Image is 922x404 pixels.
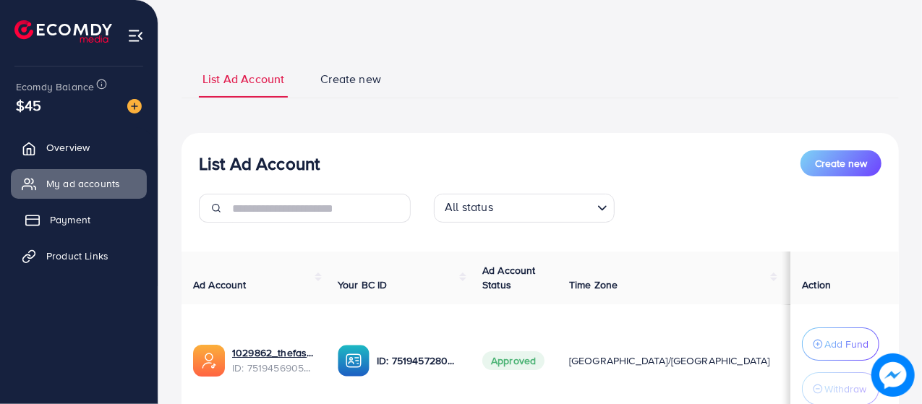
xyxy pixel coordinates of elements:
[202,71,284,87] span: List Ad Account
[434,194,615,223] div: Search for option
[46,249,108,263] span: Product Links
[377,352,459,369] p: ID: 7519457280283131921
[824,380,866,397] p: Withdraw
[46,140,90,155] span: Overview
[127,27,144,44] img: menu
[14,20,112,43] img: logo
[569,353,770,368] span: [GEOGRAPHIC_DATA]/[GEOGRAPHIC_DATA]
[16,95,41,116] span: $45
[232,345,315,360] a: 1029862_thefashionhouse_1750760105612
[11,133,147,162] a: Overview
[871,353,915,397] img: image
[569,278,618,292] span: Time Zone
[801,150,882,176] button: Create new
[232,361,315,375] span: ID: 7519456905840902162
[232,345,315,375] div: <span class='underline'>1029862_thefashionhouse_1750760105612</span></br>7519456905840902162
[320,71,381,87] span: Create new
[193,278,247,292] span: Ad Account
[824,335,868,353] p: Add Fund
[802,327,879,361] button: Add Fund
[482,263,536,292] span: Ad Account Status
[802,278,831,292] span: Action
[11,205,147,234] a: Payment
[46,176,120,191] span: My ad accounts
[338,345,370,377] img: ic-ba-acc.ded83a64.svg
[442,196,496,219] span: All status
[127,99,142,113] img: image
[482,351,545,370] span: Approved
[50,212,90,227] span: Payment
[11,169,147,198] a: My ad accounts
[498,197,592,219] input: Search for option
[16,79,94,94] span: Ecomdy Balance
[11,241,147,270] a: Product Links
[338,278,388,292] span: Your BC ID
[199,153,320,174] h3: List Ad Account
[815,156,867,171] span: Create new
[193,345,225,377] img: ic-ads-acc.e4c84228.svg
